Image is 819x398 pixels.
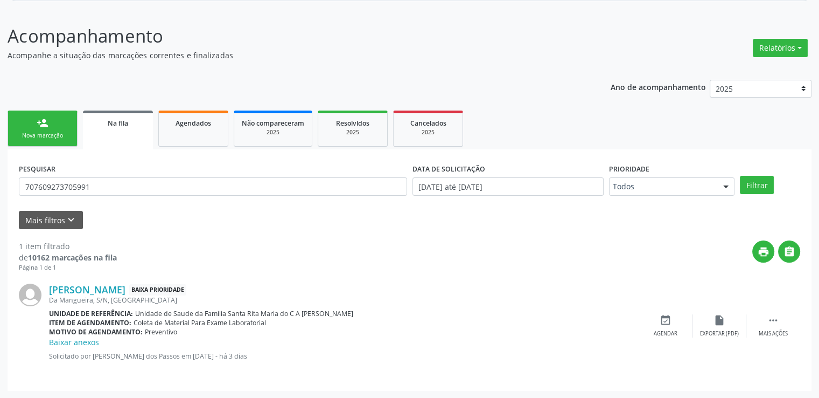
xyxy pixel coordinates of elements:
div: 2025 [242,128,304,136]
span: Todos [613,181,713,192]
span: Baixa Prioridade [129,284,186,296]
span: Na fila [108,119,128,128]
img: img [19,284,41,306]
i: insert_drive_file [713,314,725,326]
b: Motivo de agendamento: [49,327,143,337]
div: Página 1 de 1 [19,263,117,272]
div: de [19,252,117,263]
b: Unidade de referência: [49,309,133,318]
p: Acompanhe a situação das marcações correntes e finalizadas [8,50,570,61]
i: print [758,246,769,258]
input: Selecione um intervalo [412,177,604,196]
input: Nome, CNS [19,177,407,196]
b: Item de agendamento: [49,318,131,327]
i:  [767,314,779,326]
button: Filtrar [740,176,774,194]
div: Mais ações [759,330,788,338]
div: 1 item filtrado [19,241,117,252]
span: Preventivo [145,327,177,337]
button:  [778,241,800,263]
i: event_available [660,314,671,326]
i: keyboard_arrow_down [65,214,77,226]
span: Cancelados [410,119,446,128]
p: Solicitado por [PERSON_NAME] dos Passos em [DATE] - há 3 dias [49,352,639,361]
a: Baixar anexos [49,337,99,347]
label: PESQUISAR [19,161,55,177]
div: Nova marcação [16,132,69,140]
span: Resolvidos [336,119,369,128]
label: Prioridade [609,161,649,177]
button: Mais filtroskeyboard_arrow_down [19,211,83,230]
span: Agendados [176,119,211,128]
span: Não compareceram [242,119,304,128]
span: Unidade de Saude da Familia Santa Rita Maria do C A [PERSON_NAME] [135,309,353,318]
a: [PERSON_NAME] [49,284,125,296]
div: 2025 [326,128,380,136]
span: Coleta de Material Para Exame Laboratorial [134,318,266,327]
button: Relatórios [753,39,808,57]
div: Da Mangueira, S/N, [GEOGRAPHIC_DATA] [49,296,639,305]
p: Ano de acompanhamento [611,80,706,93]
i:  [783,246,795,258]
div: Agendar [654,330,677,338]
div: person_add [37,117,48,129]
div: Exportar (PDF) [700,330,739,338]
div: 2025 [401,128,455,136]
strong: 10162 marcações na fila [28,252,117,263]
button: print [752,241,774,263]
p: Acompanhamento [8,23,570,50]
label: DATA DE SOLICITAÇÃO [412,161,485,177]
